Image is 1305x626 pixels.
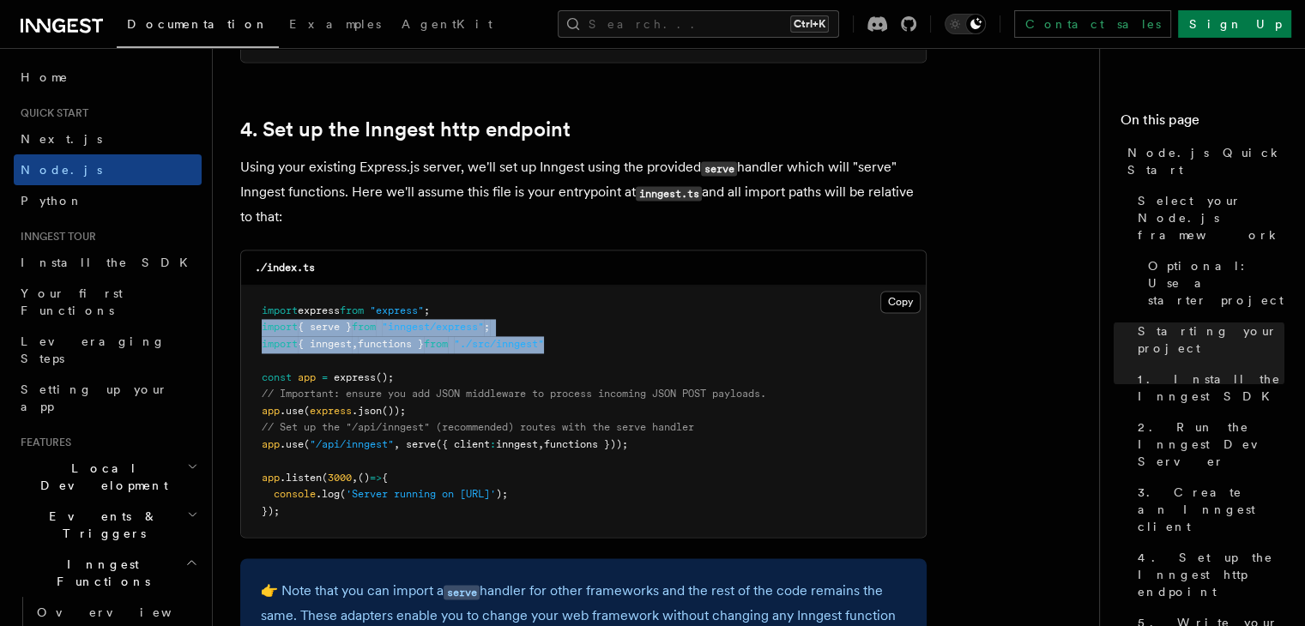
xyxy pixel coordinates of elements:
kbd: Ctrl+K [790,15,829,33]
span: Setting up your app [21,382,168,413]
h4: On this page [1121,110,1284,137]
span: { [382,472,388,484]
span: inngest [496,438,538,450]
span: Leveraging Steps [21,334,166,365]
span: // Set up the "/api/inngest" (recommended) routes with the serve handler [262,421,694,433]
span: Features [14,436,71,449]
span: express [310,405,352,417]
span: import [262,321,298,333]
span: Next.js [21,132,102,146]
a: Optional: Use a starter project [1141,250,1284,316]
span: express [334,371,376,383]
span: Local Development [14,460,187,494]
span: Starting your project [1138,322,1284,357]
span: { serve } [298,321,352,333]
span: ; [484,321,490,333]
a: Install the SDK [14,247,202,278]
span: // Important: ensure you add JSON middleware to process incoming JSON POST payloads. [262,388,766,400]
span: Overview [37,605,214,619]
a: AgentKit [391,5,503,46]
code: serve [701,161,737,176]
a: Examples [279,5,391,46]
span: functions } [358,338,424,350]
button: Toggle dark mode [945,14,986,34]
button: Inngest Functions [14,549,202,597]
span: ( [304,405,310,417]
a: Node.js [14,154,202,185]
span: , [352,472,358,484]
span: Home [21,69,69,86]
span: express [298,304,340,316]
a: Setting up your app [14,374,202,422]
a: Node.js Quick Start [1121,137,1284,185]
span: => [370,472,382,484]
span: Optional: Use a starter project [1148,257,1284,309]
span: : [490,438,496,450]
a: Home [14,62,202,93]
a: 4. Set up the Inngest http endpoint [240,117,571,141]
span: Node.js [21,163,102,177]
span: functions })); [544,438,628,450]
span: , [394,438,400,450]
span: Your first Functions [21,286,123,317]
span: app [262,405,280,417]
span: Inngest tour [14,230,96,244]
span: Quick start [14,106,88,120]
span: Node.js Quick Start [1127,144,1284,178]
span: Documentation [127,17,269,31]
a: Your first Functions [14,278,202,326]
span: ( [322,472,328,484]
a: 1. Install the Inngest SDK [1131,364,1284,412]
a: Select your Node.js framework [1131,185,1284,250]
button: Local Development [14,453,202,501]
span: import [262,338,298,350]
span: 1. Install the Inngest SDK [1138,370,1284,405]
span: from [340,304,364,316]
button: Copy [880,291,921,313]
span: Events & Triggers [14,508,187,542]
span: app [262,438,280,450]
span: ( [304,438,310,450]
a: Documentation [117,5,279,48]
span: Examples [289,17,381,31]
span: Python [21,194,83,208]
span: 3. Create an Inngest client [1138,484,1284,535]
a: Next.js [14,123,202,154]
code: serve [444,585,480,599]
span: Install the SDK [21,256,198,269]
span: AgentKit [402,17,492,31]
span: ); [496,488,508,500]
span: Select your Node.js framework [1138,192,1284,244]
span: import [262,304,298,316]
a: serve [444,582,480,599]
p: Using your existing Express.js server, we'll set up Inngest using the provided handler which will... [240,155,927,229]
span: Inngest Functions [14,556,185,590]
span: ( [340,488,346,500]
span: = [322,371,328,383]
span: (); [376,371,394,383]
button: Events & Triggers [14,501,202,549]
span: from [424,338,448,350]
span: ()); [382,405,406,417]
span: 3000 [328,472,352,484]
span: 4. Set up the Inngest http endpoint [1138,549,1284,600]
span: 'Server running on [URL]' [346,488,496,500]
span: "/api/inngest" [310,438,394,450]
span: , [538,438,544,450]
span: , [352,338,358,350]
a: Starting your project [1131,316,1284,364]
span: 2. Run the Inngest Dev Server [1138,418,1284,470]
code: inngest.ts [636,186,702,201]
span: "inngest/express" [382,321,484,333]
span: "express" [370,304,424,316]
button: Search...Ctrl+K [558,10,839,38]
span: .listen [280,472,322,484]
span: .log [316,488,340,500]
a: Leveraging Steps [14,326,202,374]
span: app [262,472,280,484]
a: 2. Run the Inngest Dev Server [1131,412,1284,477]
a: Python [14,185,202,216]
code: ./index.ts [255,262,315,274]
span: { inngest [298,338,352,350]
span: .use [280,405,304,417]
